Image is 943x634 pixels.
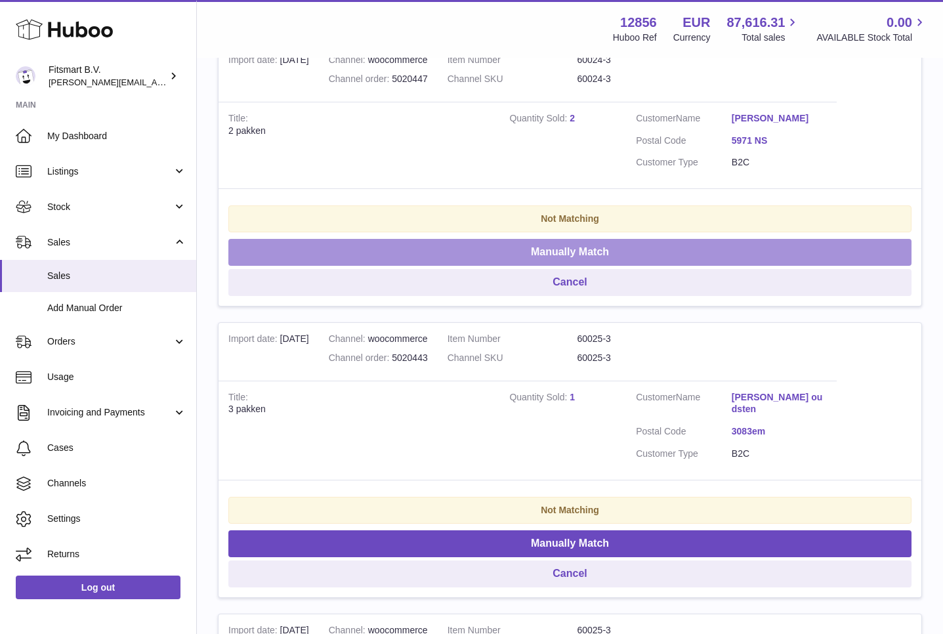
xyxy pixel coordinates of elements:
[228,392,248,406] strong: Title
[47,270,186,282] span: Sales
[228,269,912,296] button: Cancel
[620,14,657,32] strong: 12856
[47,165,173,178] span: Listings
[636,425,732,441] dt: Postal Code
[47,335,173,348] span: Orders
[228,239,912,266] button: Manually Match
[732,135,828,147] a: 5971 NS
[636,135,732,150] dt: Postal Code
[636,392,676,402] span: Customer
[636,113,676,123] span: Customer
[887,14,912,32] span: 0.00
[219,323,319,381] td: [DATE]
[726,14,800,44] a: 87,616.31 Total sales
[577,352,707,364] dd: 60025-3
[509,392,570,406] strong: Quantity Sold
[577,333,707,345] dd: 60025-3
[732,391,828,416] a: [PERSON_NAME] oudsten
[228,54,280,68] strong: Import date
[329,74,392,87] strong: Channel order
[228,530,912,557] button: Manually Match
[329,73,428,85] div: 5020447
[742,32,800,44] span: Total sales
[732,448,828,460] dd: B2C
[509,113,570,127] strong: Quantity Sold
[16,66,35,86] img: jonathan@leaderoo.com
[219,44,319,102] td: [DATE]
[636,391,732,419] dt: Name
[329,352,392,366] strong: Channel order
[541,505,599,515] strong: Not Matching
[49,77,263,87] span: [PERSON_NAME][EMAIL_ADDRESS][DOMAIN_NAME]
[329,352,428,364] div: 5020443
[448,352,577,364] dt: Channel SKU
[329,54,368,68] strong: Channel
[448,73,577,85] dt: Channel SKU
[636,112,732,128] dt: Name
[816,32,927,44] span: AVAILABLE Stock Total
[47,477,186,490] span: Channels
[228,333,280,347] strong: Import date
[329,333,368,347] strong: Channel
[49,64,167,89] div: Fitsmart B.V.
[228,125,490,137] div: 2 pakken
[816,14,927,44] a: 0.00 AVAILABLE Stock Total
[673,32,711,44] div: Currency
[16,576,180,599] a: Log out
[577,54,707,66] dd: 60024-3
[732,112,828,125] a: [PERSON_NAME]
[47,201,173,213] span: Stock
[47,130,186,142] span: My Dashboard
[732,156,828,169] dd: B2C
[47,371,186,383] span: Usage
[613,32,657,44] div: Huboo Ref
[682,14,710,32] strong: EUR
[570,113,575,123] a: 2
[228,403,490,415] div: 3 pakken
[47,548,186,560] span: Returns
[47,236,173,249] span: Sales
[726,14,785,32] span: 87,616.31
[329,333,428,345] div: woocommerce
[47,442,186,454] span: Cases
[228,113,248,127] strong: Title
[329,54,428,66] div: woocommerce
[570,392,575,402] a: 1
[47,302,186,314] span: Add Manual Order
[636,448,732,460] dt: Customer Type
[228,560,912,587] button: Cancel
[448,54,577,66] dt: Item Number
[732,425,828,438] a: 3083em
[448,333,577,345] dt: Item Number
[47,406,173,419] span: Invoicing and Payments
[577,73,707,85] dd: 60024-3
[541,213,599,224] strong: Not Matching
[47,513,186,525] span: Settings
[636,156,732,169] dt: Customer Type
